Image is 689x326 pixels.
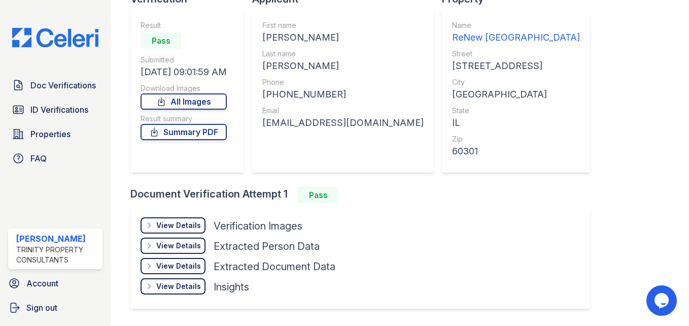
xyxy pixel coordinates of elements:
[452,134,580,144] div: Zip
[8,148,102,169] a: FAQ
[452,87,580,102] div: [GEOGRAPHIC_DATA]
[452,20,580,45] a: Name ReNew [GEOGRAPHIC_DATA]
[8,124,102,144] a: Properties
[452,77,580,87] div: City
[30,152,47,165] span: FAQ
[8,100,102,120] a: ID Verifications
[141,20,227,30] div: Result
[130,187,598,203] div: Document Verification Attempt 1
[16,245,98,265] div: Trinity Property Consultants
[452,49,580,59] div: Street
[262,77,424,87] div: Phone
[156,261,201,271] div: View Details
[452,116,580,130] div: IL
[156,220,201,231] div: View Details
[141,93,227,110] a: All Images
[452,30,580,45] div: ReNew [GEOGRAPHIC_DATA]
[262,20,424,30] div: First name
[646,285,679,316] iframe: chat widget
[262,49,424,59] div: Last name
[452,144,580,158] div: 60301
[141,114,227,124] div: Result summary
[4,273,107,294] a: Account
[156,281,201,291] div: View Details
[26,302,57,314] span: Sign out
[214,280,249,294] div: Insights
[30,104,88,116] span: ID Verifications
[30,128,71,140] span: Properties
[141,65,227,79] div: [DATE] 09:01:59 AM
[141,83,227,93] div: Download Images
[141,32,181,49] div: Pass
[452,59,580,73] div: [STREET_ADDRESS]
[4,298,107,318] a: Sign out
[141,124,227,140] a: Summary PDF
[4,28,107,47] img: CE_Logo_Blue-a8612792a0a2168367f1c8372b55b34899dd931a85d93a1a3d3e32e68fde9ad4.png
[26,277,58,289] span: Account
[16,233,98,245] div: [PERSON_NAME]
[8,75,102,95] a: Doc Verifications
[452,20,580,30] div: Name
[214,239,320,253] div: Extracted Person Data
[262,116,424,130] div: [EMAIL_ADDRESS][DOMAIN_NAME]
[214,259,335,274] div: Extracted Document Data
[214,219,302,233] div: Verification Images
[30,79,96,91] span: Doc Verifications
[452,106,580,116] div: State
[298,187,338,203] div: Pass
[262,106,424,116] div: Email
[262,87,424,102] div: [PHONE_NUMBER]
[262,30,424,45] div: [PERSON_NAME]
[141,55,227,65] div: Submitted
[156,241,201,251] div: View Details
[262,59,424,73] div: [PERSON_NAME]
